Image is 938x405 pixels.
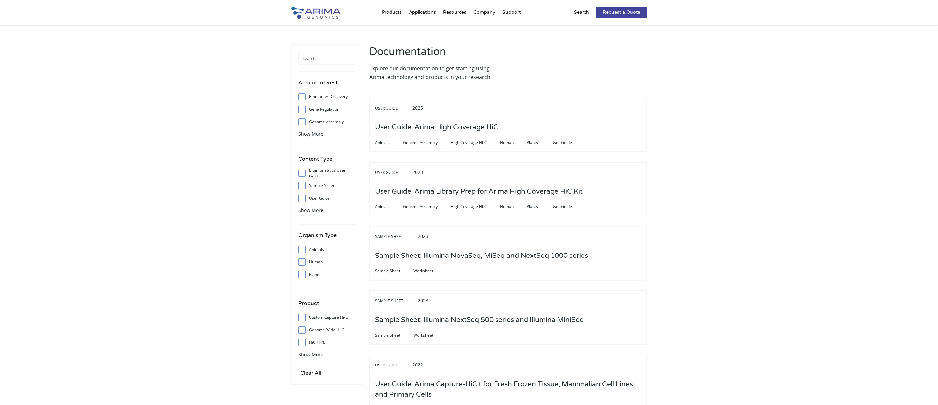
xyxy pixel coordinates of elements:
[375,169,411,176] span: User Guide
[375,124,498,131] a: User Guide: Arima High Coverage HiC
[551,139,585,147] span: User Guide
[298,52,355,65] input: Search
[298,325,355,335] label: Genome-Wide Hi-C
[412,362,423,368] span: 2022
[375,310,584,330] h3: Sample Sheet: Illumina NextSeq 500 series and Illumina MiniSeq
[298,231,355,245] h4: Organism Type
[596,7,647,18] a: Request a Quote
[298,270,355,280] label: Plants
[375,331,413,339] span: Sample Sheet
[375,181,583,202] h3: User Guide: Arima Library Prep for Arima High Coverage HiC Kit
[418,297,428,304] span: 2023
[298,104,355,114] label: Gene Regulation
[375,252,588,259] a: Sample Sheet: Illumina NovaSeq, MiSeq and NextSeq 1000 series
[375,316,584,324] a: Sample Sheet: Illumina NextSeq 500 series and Illumina MiniSeq
[451,203,500,211] span: High Coverage Hi-C
[298,299,355,312] h4: Product
[375,139,403,147] span: Animals
[298,117,355,127] label: Genome Assembly
[375,374,641,405] h3: User Guide: Arima Capture-HiC+ for Fresh Frozen Tissue, Mammalian Cell Lines, and Primary Cells
[375,391,641,398] a: User Guide: Arima Capture-HiC+ for Fresh Frozen Tissue, Mammalian Cell Lines, and Primary Cells
[369,64,505,81] p: Explore our documentation to get starting using Arima technology and products in your research.
[375,117,498,138] h3: User Guide: Arima High Coverage HiC
[298,257,355,267] label: Human
[375,203,403,211] span: Animals
[403,139,451,147] span: Genome Assembly
[451,139,500,147] span: High Coverage Hi-C
[298,312,355,322] label: Custom Capture Hi-C
[375,104,411,112] span: User Guide
[375,233,416,241] span: Sample Sheet
[500,203,527,211] span: Human
[369,44,505,64] h2: Documentation
[298,92,355,102] label: Biomarker Discovery
[527,139,551,147] span: Plants
[413,267,446,275] span: Worksheet
[298,337,355,347] label: HiC FFPE
[375,297,416,305] span: Sample Sheet
[291,7,341,19] img: Arima-Genomics-logo
[298,207,323,213] span: Show More
[403,203,451,211] span: Genome Assembly
[500,139,527,147] span: Human
[298,193,355,203] label: User Guide
[298,351,323,358] span: Show More
[375,361,411,369] span: User Guide
[375,267,413,275] span: Sample Sheet
[298,181,355,191] label: Sample Sheet
[298,168,355,178] label: Bioinformatics User Guide
[298,245,355,255] label: Animals
[412,169,423,175] span: 2023
[413,331,446,339] span: Worksheet
[298,155,355,168] h4: Content Type
[298,78,355,92] h4: Area of Interest
[375,246,588,266] h3: Sample Sheet: Illumina NovaSeq, MiSeq and NextSeq 1000 series
[375,188,583,195] a: User Guide: Arima Library Prep for Arima High Coverage HiC Kit
[298,131,323,137] span: Show More
[527,203,551,211] span: Plants
[412,105,423,111] span: 2025
[574,8,589,17] p: Search
[298,368,323,378] input: Clear All
[551,203,585,211] span: User Guide
[418,233,428,239] span: 2023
